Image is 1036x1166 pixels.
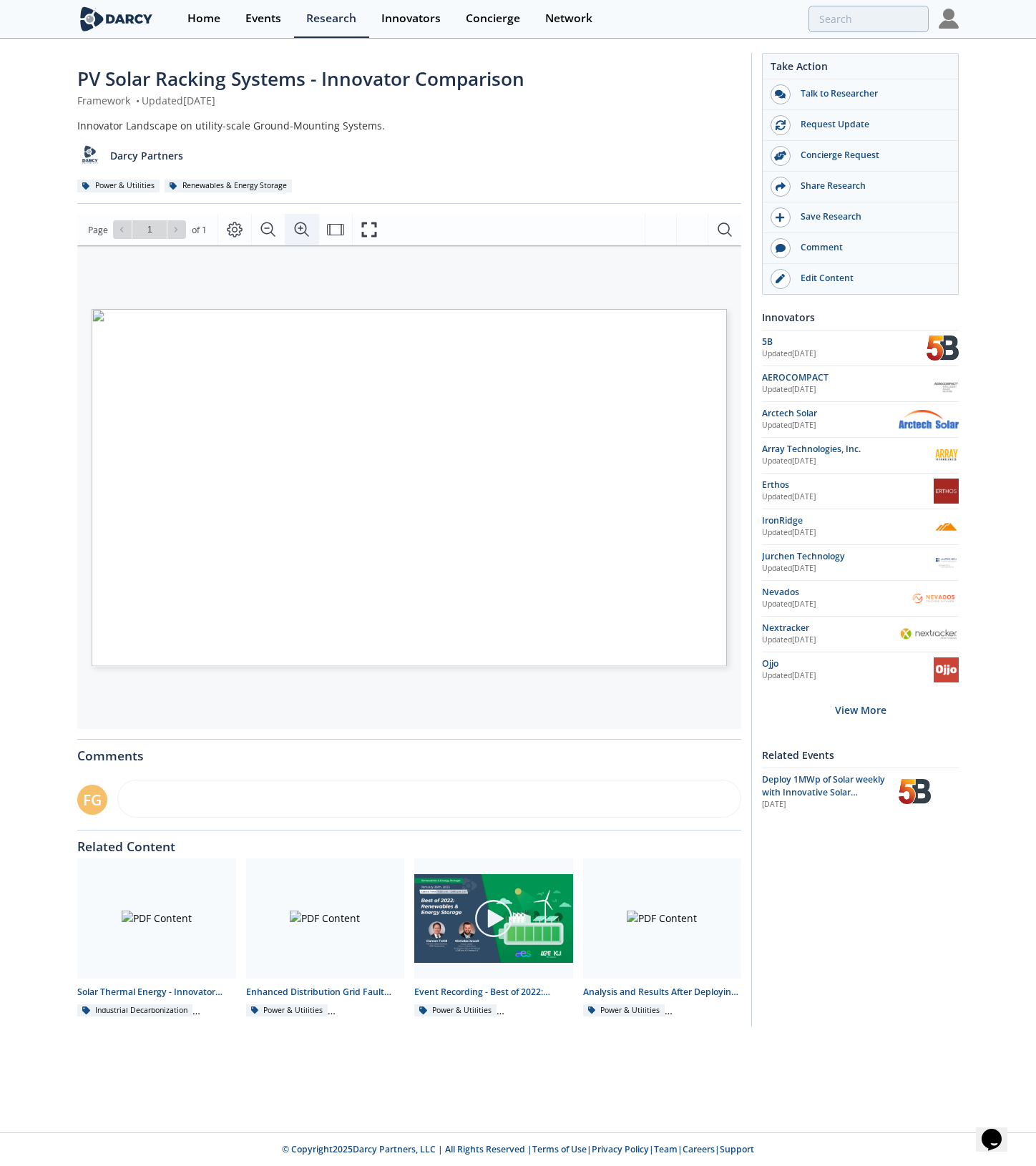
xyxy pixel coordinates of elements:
[72,858,241,1016] a: PDF Content Solar Thermal Energy - Innovator Landscape Industrial Decarbonization
[77,785,107,815] div: FG
[165,180,292,192] div: Renewables & Energy Storage
[762,479,959,504] a: Erthos Updated[DATE] Erthos
[762,514,934,527] div: IronRidge
[763,264,958,294] a: Edit Content
[762,335,959,361] a: 5B Updated[DATE] 5B
[762,407,899,420] div: Arctech Solar
[474,898,514,939] img: play-chapters-gray.svg
[791,272,951,285] div: Edit Content
[762,657,934,670] div: Ojjo
[791,118,951,131] div: Request Update
[532,1143,587,1155] a: Terms of Use
[414,986,573,999] div: Event Recording - Best of 2022: Renewables & Energy Storage
[762,491,934,503] div: Updated [DATE]
[762,550,934,563] div: Jurchen Technology
[409,858,578,1016] a: Video Content Event Recording - Best of 2022: Renewables & Energy Storage Power & Utilities
[763,59,958,79] div: Take Action
[762,773,885,812] span: Deploy 1MWp of Solar weekly with Innovative Solar Mounting
[762,670,934,682] div: Updated [DATE]
[762,687,959,733] div: View More
[245,13,281,24] div: Events
[762,599,909,610] div: Updated [DATE]
[578,858,747,1016] a: PDF Content Analysis and Results After Deploying 5B's Solution Power & Utilities
[808,6,929,32] input: Advanced Search
[909,586,959,611] img: Nevados
[246,1004,328,1017] div: Power & Utilities
[246,986,405,999] div: Enhanced Distribution Grid Fault Analytics - Innovator Landscape
[976,1109,1022,1152] iframe: chat widget
[77,986,236,999] div: Solar Thermal Energy - Innovator Landscape
[592,1143,649,1155] a: Privacy Policy
[583,1004,665,1017] div: Power & Utilities
[187,13,220,24] div: Home
[720,1143,754,1155] a: Support
[762,527,934,539] div: Updated [DATE]
[77,6,155,31] img: logo-wide.svg
[306,13,356,24] div: Research
[762,371,959,396] a: AEROCOMPACT Updated[DATE] AEROCOMPACT
[466,13,520,24] div: Concierge
[381,13,441,24] div: Innovators
[762,743,959,768] div: Related Events
[77,1004,192,1017] div: Industrial Decarbonization
[791,180,951,192] div: Share Research
[791,241,951,254] div: Comment
[791,210,951,223] div: Save Research
[77,180,160,192] div: Power & Utilities
[762,371,934,384] div: AEROCOMPACT
[762,456,934,467] div: Updated [DATE]
[23,1143,1013,1156] p: © Copyright 2025 Darcy Partners, LLC | All Rights Reserved | | | | |
[762,407,959,432] a: Arctech Solar Updated[DATE] Arctech Solar
[545,13,592,24] div: Network
[414,1004,497,1017] div: Power & Utilities
[762,586,909,599] div: Nevados
[899,625,959,642] img: Nextracker
[762,479,934,491] div: Erthos
[762,443,934,456] div: Array Technologies, Inc.
[934,514,959,539] img: IronRidge
[241,858,410,1016] a: PDF Content Enhanced Distribution Grid Fault Analytics - Innovator Landscape Power & Utilities
[934,443,959,468] img: Array Technologies, Inc.
[762,443,959,468] a: Array Technologies, Inc. Updated[DATE] Array Technologies, Inc.
[77,831,741,853] div: Related Content
[110,148,183,163] p: Darcy Partners
[762,420,899,431] div: Updated [DATE]
[77,118,741,133] div: Innovator Landscape on utility-scale Ground-Mounting Systems.
[762,348,927,360] div: Updated [DATE]
[683,1143,715,1155] a: Careers
[934,371,959,396] img: AEROCOMPACT
[654,1143,678,1155] a: Team
[939,9,959,29] img: Profile
[762,384,934,396] div: Updated [DATE]
[762,514,959,539] a: IronRidge Updated[DATE] IronRidge
[899,410,959,429] img: Arctech Solar
[762,335,927,348] div: 5B
[791,149,951,162] div: Concierge Request
[934,657,959,682] img: Ojjo
[77,740,741,763] div: Comments
[927,335,959,361] img: 5B
[934,550,959,575] img: Jurchen Technology
[762,622,899,635] div: Nextracker
[791,87,951,100] div: Talk to Researcher
[899,779,931,804] img: 5B
[934,479,959,504] img: Erthos
[583,986,742,999] div: Analysis and Results After Deploying 5B's Solution
[762,563,934,574] div: Updated [DATE]
[133,94,142,107] span: •
[77,66,524,92] span: PV Solar Racking Systems - Innovator Comparison
[77,93,741,108] div: Framework Updated [DATE]
[762,305,959,330] div: Innovators
[762,635,899,646] div: Updated [DATE]
[762,657,959,682] a: Ojjo Updated[DATE] Ojjo
[762,799,889,810] div: [DATE]
[762,586,959,611] a: Nevados Updated[DATE] Nevados
[762,550,959,575] a: Jurchen Technology Updated[DATE] Jurchen Technology
[414,874,573,964] img: Video Content
[762,773,959,811] a: Deploy 1MWp of Solar weekly with Innovative Solar Mounting [DATE] 5B
[762,622,959,647] a: Nextracker Updated[DATE] Nextracker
